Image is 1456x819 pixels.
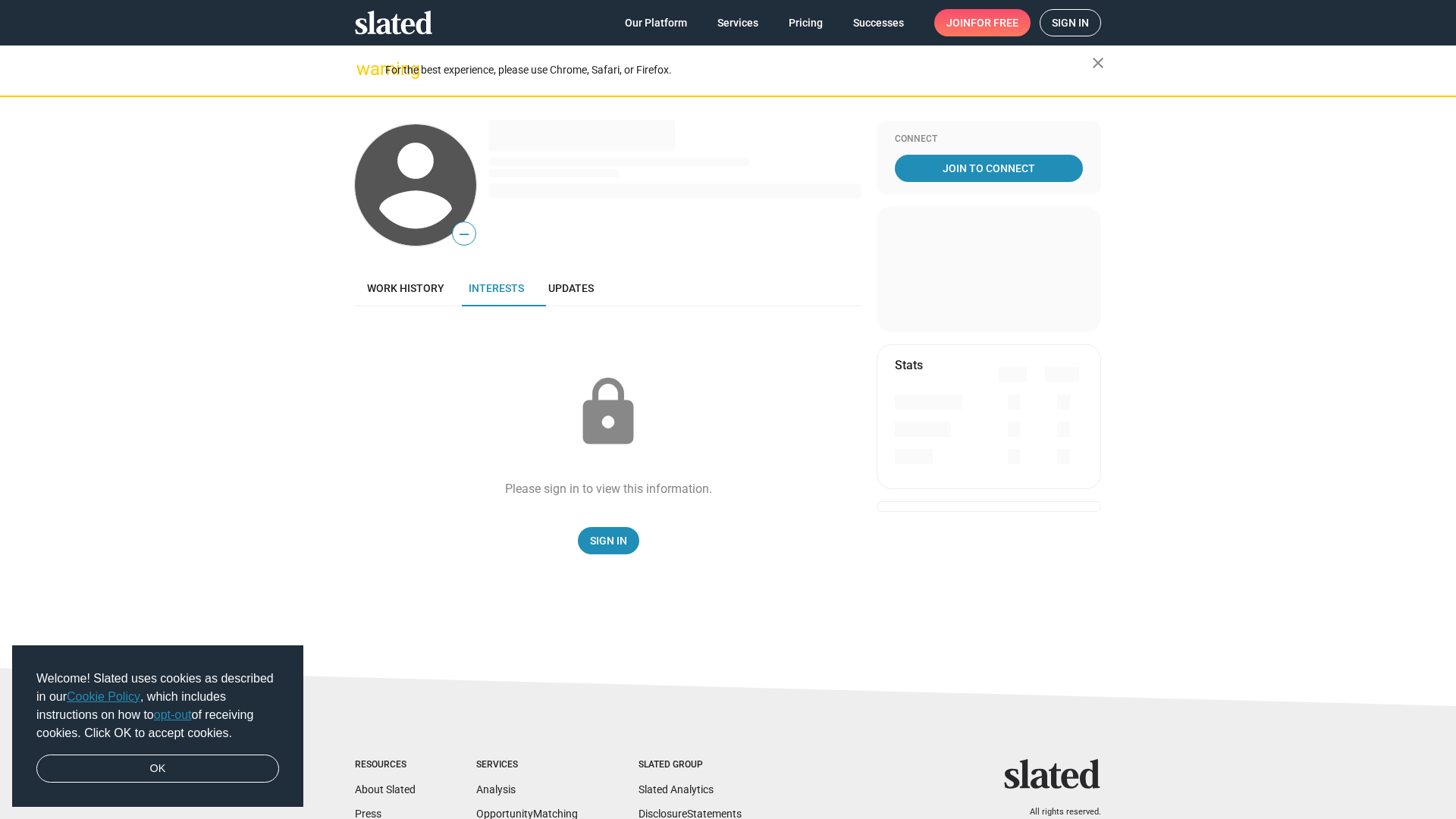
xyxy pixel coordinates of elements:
a: Slated Analytics [639,783,714,795]
mat-icon: warning [356,60,375,78]
span: Interests [469,282,524,294]
span: for free [971,9,1018,36]
mat-icon: lock [570,375,646,450]
mat-card-title: Stats [895,357,923,373]
mat-icon: close [1089,54,1107,72]
a: Sign in [1040,9,1101,36]
span: Join To Connect [898,155,1080,182]
span: Sign In [590,527,627,554]
span: Successes [853,9,904,36]
a: Pricing [777,9,835,36]
a: Our Platform [613,9,699,36]
a: Interests [457,270,536,306]
span: Services [717,9,758,36]
a: dismiss cookie message [36,755,279,783]
a: About Slated [355,783,416,795]
a: Joinfor free [934,9,1031,36]
a: Analysis [476,783,516,795]
a: Work history [355,270,457,306]
span: Sign in [1052,10,1089,36]
div: Slated Group [639,759,742,771]
div: Resources [355,759,416,771]
a: Successes [841,9,916,36]
a: Join To Connect [895,155,1083,182]
span: Updates [548,282,594,294]
a: Services [705,9,770,36]
a: Cookie Policy [67,690,140,703]
span: Pricing [789,9,823,36]
span: Join [946,9,1018,36]
div: Connect [895,133,1083,146]
a: Updates [536,270,606,306]
div: Services [476,759,578,771]
span: Work history [367,282,444,294]
span: Our Platform [625,9,687,36]
span: — [453,224,475,244]
a: Sign In [578,527,639,554]
a: opt-out [154,708,192,721]
div: For the best experience, please use Chrome, Safari, or Firefox. [385,60,1092,80]
span: Welcome! Slated uses cookies as described in our , which includes instructions on how to of recei... [36,670,279,742]
div: Please sign in to view this information. [505,481,712,497]
div: cookieconsent [12,645,303,808]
